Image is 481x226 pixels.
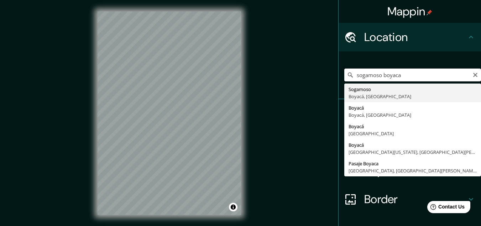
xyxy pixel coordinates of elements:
div: [GEOGRAPHIC_DATA], [GEOGRAPHIC_DATA][PERSON_NAME] 7910000, [GEOGRAPHIC_DATA] [349,167,477,174]
button: Toggle attribution [229,203,237,211]
button: Clear [472,71,478,78]
div: Location [339,23,481,51]
h4: Location [364,30,467,44]
h4: Mappin [387,4,433,19]
div: Pins [339,99,481,128]
input: Pick your city or area [344,69,481,81]
div: Sogamoso [349,86,477,93]
div: Boyacá, [GEOGRAPHIC_DATA] [349,111,477,119]
div: Border [339,185,481,214]
div: Pasaje Boyaca [349,160,477,167]
div: [GEOGRAPHIC_DATA][US_STATE], [GEOGRAPHIC_DATA][PERSON_NAME] 8240000, [GEOGRAPHIC_DATA] [349,149,477,156]
h4: Border [364,192,467,206]
div: Boyacá [349,104,477,111]
div: Layout [339,156,481,185]
h4: Layout [364,164,467,178]
div: Boyacá [349,141,477,149]
div: Boyacá, [GEOGRAPHIC_DATA] [349,93,477,100]
div: [GEOGRAPHIC_DATA] [349,130,477,137]
canvas: Map [98,11,241,215]
iframe: Help widget launcher [418,198,473,218]
div: Style [339,128,481,156]
div: Boyacá [349,123,477,130]
img: pin-icon.png [427,10,432,15]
